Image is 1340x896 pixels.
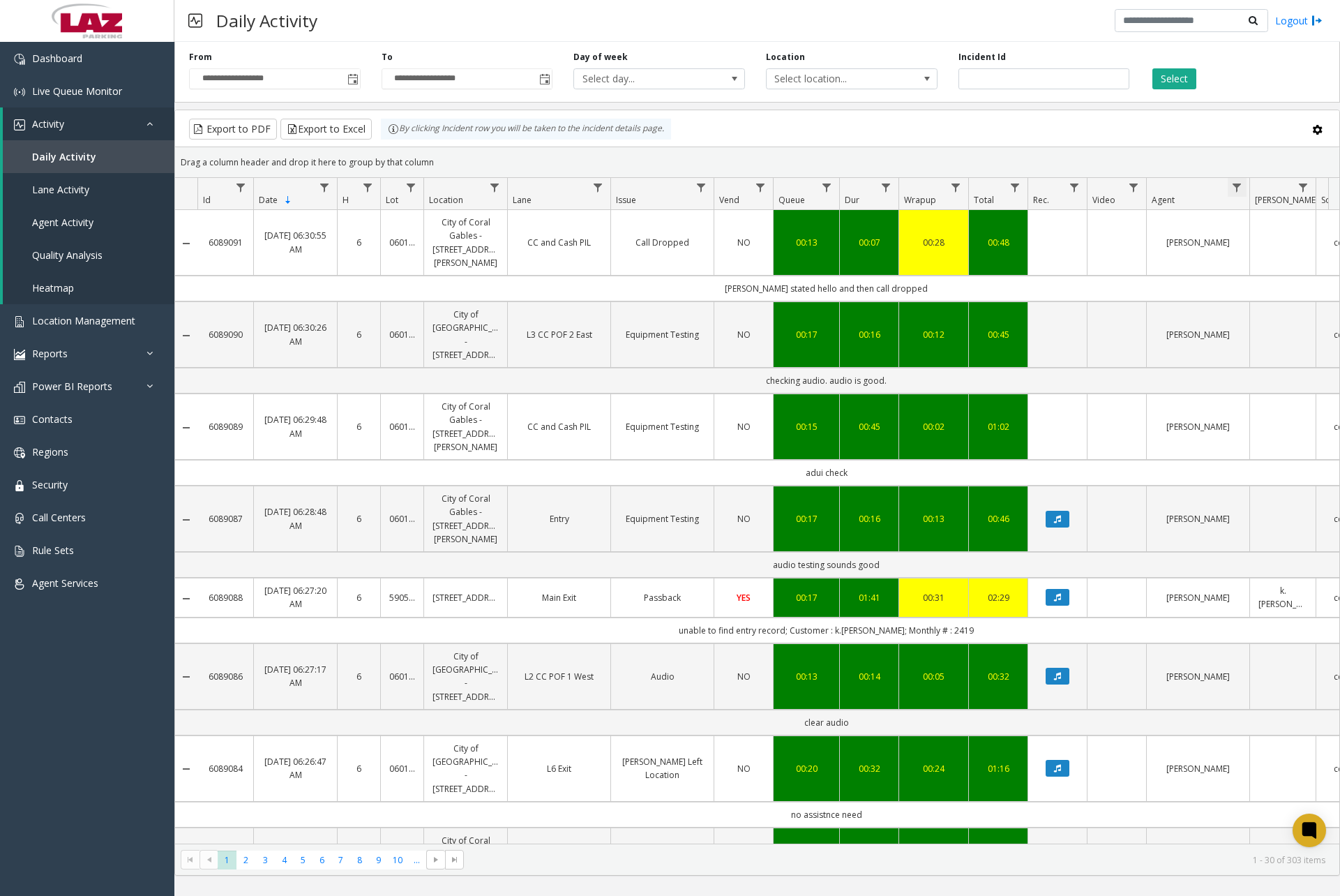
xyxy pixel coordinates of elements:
[32,576,98,590] span: Agent Services
[737,513,751,525] span: NO
[432,400,499,454] a: City of Coral Gables - [STREET_ADDRESS][PERSON_NAME]
[346,512,372,525] a: 6
[206,328,245,341] a: 6089090
[782,420,831,433] a: 00:15
[382,51,393,64] label: To
[908,591,960,604] div: 00:31
[14,54,25,65] img: 'icon'
[280,119,372,140] button: Export to Excel
[32,248,103,262] span: Quality Analysis
[14,349,25,360] img: 'icon'
[189,119,277,140] button: Export to PDF
[14,546,25,557] img: 'icon'
[3,107,174,140] a: Activity
[782,236,831,249] a: 00:13
[206,762,245,775] a: 6089084
[908,236,960,249] div: 00:28
[782,762,831,775] a: 00:20
[723,236,765,249] a: NO
[175,238,197,249] a: Collapse Details
[32,478,68,491] span: Security
[346,670,372,683] a: 6
[175,178,1339,844] div: Data table
[32,150,96,163] span: Daily Activity
[189,51,212,64] label: From
[1255,194,1318,206] span: [PERSON_NAME]
[516,762,602,775] a: L6 Exit
[432,492,499,546] a: City of Coral Gables - [STREET_ADDRESS][PERSON_NAME]
[778,194,805,206] span: Queue
[32,412,73,426] span: Contacts
[389,762,415,775] a: 060133
[429,194,463,206] span: Location
[536,69,552,89] span: Toggle popup
[947,178,965,197] a: Wrapup Filter Menu
[958,51,1006,64] label: Incident Id
[32,117,64,130] span: Activity
[573,51,628,64] label: Day of week
[14,382,25,393] img: 'icon'
[977,328,1019,341] div: 00:45
[14,447,25,458] img: 'icon'
[848,591,890,604] a: 01:41
[977,236,1019,249] a: 00:48
[1092,194,1115,206] span: Video
[782,328,831,341] div: 00:17
[175,671,197,682] a: Collapse Details
[3,206,174,239] a: Agent Activity
[516,670,602,683] a: L2 CC POF 1 West
[845,194,859,206] span: Dur
[977,420,1019,433] a: 01:02
[977,670,1019,683] div: 00:32
[719,194,739,206] span: Vend
[723,762,765,775] a: NO
[175,150,1339,174] div: Drag a column header and drop it here to group by that column
[432,216,499,269] a: City of Coral Gables - [STREET_ADDRESS][PERSON_NAME]
[32,314,135,327] span: Location Management
[616,194,636,206] span: Issue
[1275,13,1323,28] a: Logout
[32,445,68,458] span: Regions
[236,851,255,869] span: Page 2
[32,183,89,196] span: Lane Activity
[848,236,890,249] div: 00:07
[1155,512,1241,525] a: [PERSON_NAME]
[262,321,329,348] a: [DATE] 06:30:26 AM
[389,420,415,433] a: 060134
[908,670,960,683] a: 00:05
[977,512,1019,525] div: 00:46
[516,236,602,249] a: CC and Cash PIL
[723,328,765,341] a: NO
[1311,13,1323,28] img: logout
[346,762,372,775] a: 6
[767,69,903,89] span: Select location...
[1155,591,1241,604] a: [PERSON_NAME]
[472,854,1325,866] kendo-pager-info: 1 - 30 of 303 items
[908,420,960,433] a: 00:02
[516,328,602,341] a: L3 CC POF 2 East
[848,512,890,525] div: 00:16
[389,328,415,341] a: 060133
[782,512,831,525] a: 00:17
[848,420,890,433] a: 00:45
[723,591,765,604] a: YES
[1155,328,1241,341] a: [PERSON_NAME]
[589,178,608,197] a: Lane Filter Menu
[445,850,464,869] span: Go to the last page
[14,578,25,590] img: 'icon'
[782,670,831,683] a: 00:13
[342,194,349,206] span: H
[904,194,936,206] span: Wrapup
[313,851,331,869] span: Page 6
[232,178,250,197] a: Id Filter Menu
[1258,584,1307,611] a: k.[PERSON_NAME]
[369,851,388,869] span: Page 9
[432,834,499,888] a: City of Coral Gables - [STREET_ADDRESS][PERSON_NAME]
[1294,178,1313,197] a: Parker Filter Menu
